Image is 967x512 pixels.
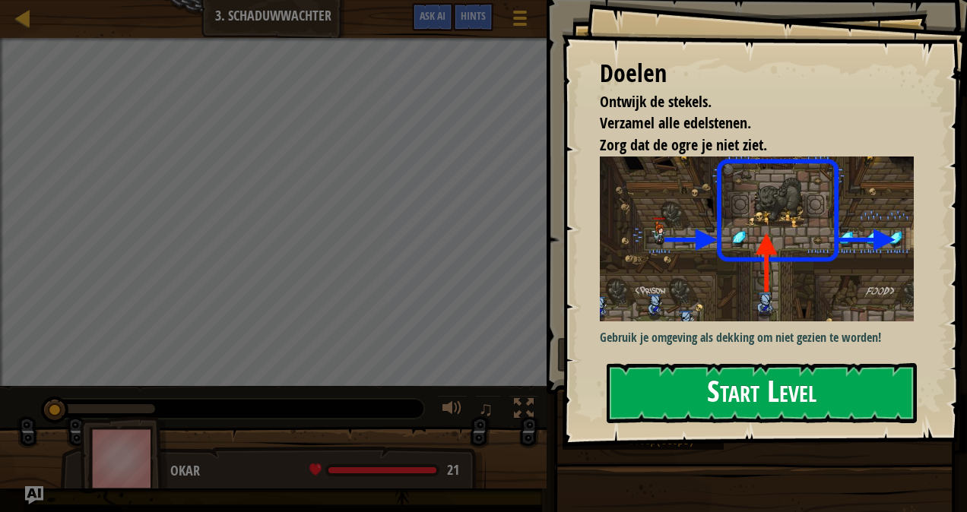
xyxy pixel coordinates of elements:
[461,8,486,23] span: Hints
[420,8,445,23] span: Ask AI
[478,397,493,420] span: ♫
[25,486,43,504] button: Ask AI
[600,56,914,91] div: Doelen
[600,156,925,322] img: Shaduwwachter
[170,461,471,481] div: Okar
[475,395,501,426] button: ♫
[581,112,910,134] li: Verzamel alle edelstenen.
[557,337,947,372] button: Uitvoeren
[437,395,468,426] button: Volume aanpassen
[447,460,459,479] span: 21
[80,416,168,501] img: thang_avatar_frame.png
[600,329,925,346] p: Gebruik je omgeving als dekking om niet gezien te worden!
[600,134,767,155] span: Zorg dat de ogre je niet ziet.
[412,3,453,31] button: Ask AI
[581,91,910,113] li: Ontwijk de stekels.
[607,363,917,423] button: Start Level
[309,463,459,477] div: health: 21 / 21
[581,134,910,156] li: Zorg dat de ogre je niet ziet.
[600,91,712,112] span: Ontwijk de stekels.
[501,3,539,39] button: Geef spelmenu weer
[509,395,539,426] button: Schakel naar volledig scherm
[600,112,751,133] span: Verzamel alle edelstenen.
